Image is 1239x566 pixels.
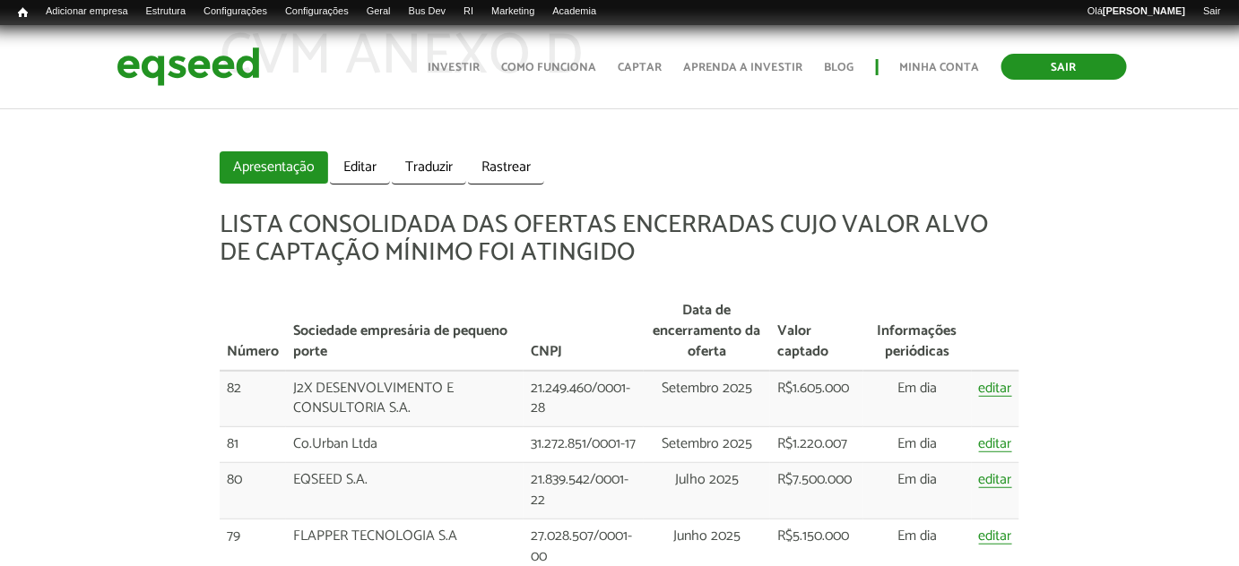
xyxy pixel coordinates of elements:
td: R$1.220.007 [770,427,863,463]
span: Julho 2025 [675,467,739,492]
a: Como funciona [501,62,596,73]
a: Aprenda a investir [683,62,803,73]
a: Blog [825,62,854,73]
a: Início [9,4,37,21]
a: Academia [543,4,605,19]
td: EQSEED S.A. [286,463,524,519]
a: Investir [428,62,480,73]
a: editar [979,529,1012,545]
a: Sair [1001,54,1127,80]
a: Geral [358,4,400,19]
td: 80 [220,463,286,519]
a: Minha conta [900,62,980,73]
td: R$7.500.000 [770,463,863,519]
td: 31.272.851/0001-17 [524,427,644,463]
h5: LISTA CONSOLIDADA DAS OFERTAS ENCERRADAS CUJO VALOR ALVO DE CAPTAÇÃO MÍNIMO FOI ATINGIDO [220,211,1018,267]
th: Valor captado [770,294,863,371]
td: Co.Urban Ltda [286,427,524,463]
th: Data de encerramento da oferta [644,294,770,371]
a: Traduzir [392,151,466,184]
a: Configurações [195,4,276,19]
strong: [PERSON_NAME] [1103,5,1185,16]
td: Em dia [863,371,972,427]
span: Junho 2025 [673,524,741,548]
a: Editar [330,151,390,184]
th: Sociedade empresária de pequeno porte [286,294,524,371]
td: R$1.605.000 [770,371,863,427]
a: Adicionar empresa [37,4,137,19]
a: Apresentação [220,151,328,184]
a: editar [979,382,1012,397]
td: Em dia [863,463,972,519]
td: 21.839.542/0001-22 [524,463,644,519]
a: RI [455,4,482,19]
a: Estrutura [137,4,195,19]
a: Marketing [482,4,543,19]
td: 81 [220,427,286,463]
a: editar [979,437,1012,452]
img: EqSeed [117,43,260,90]
a: Sair [1194,4,1230,19]
td: 82 [220,371,286,427]
td: Em dia [863,427,972,463]
th: Informações periódicas [863,294,972,371]
span: Setembro 2025 [662,432,752,456]
th: CNPJ [524,294,644,371]
td: J2X DESENVOLVIMENTO E CONSULTORIA S.A. [286,371,524,427]
th: Número [220,294,286,371]
a: editar [979,473,1012,488]
span: Início [18,6,28,19]
a: Rastrear [468,151,544,184]
span: Setembro 2025 [662,376,752,400]
a: Captar [618,62,662,73]
td: 21.249.460/0001-28 [524,371,644,427]
a: Olá[PERSON_NAME] [1079,4,1194,19]
a: Bus Dev [400,4,455,19]
a: Configurações [276,4,358,19]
